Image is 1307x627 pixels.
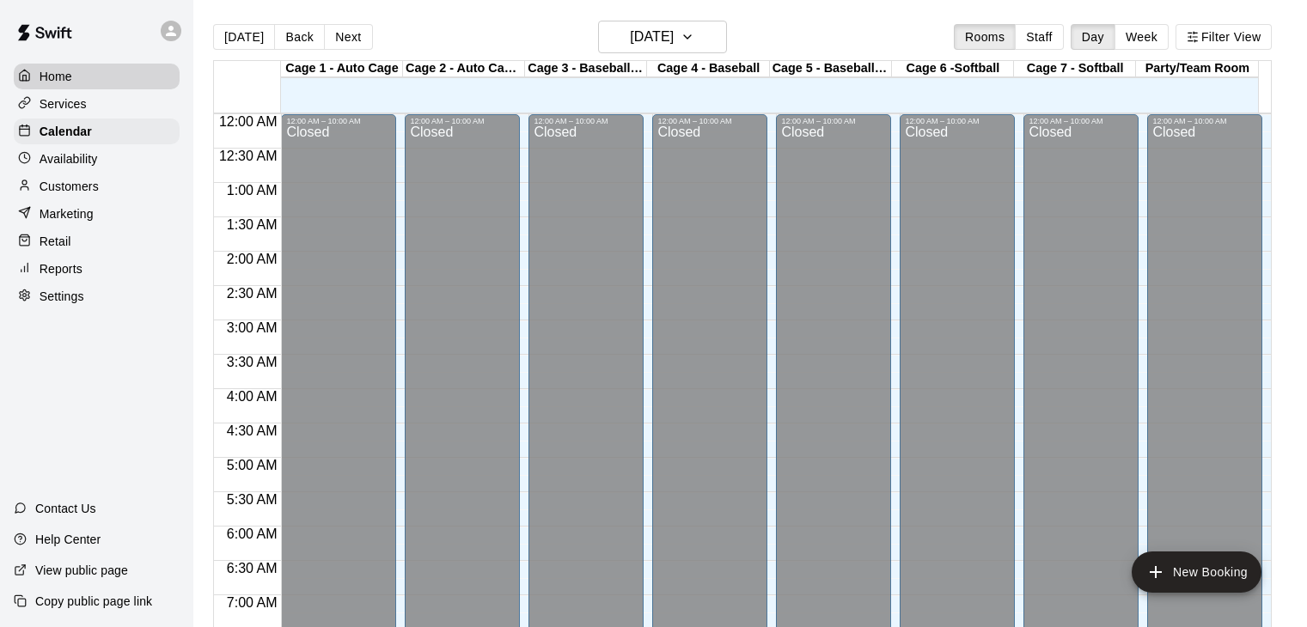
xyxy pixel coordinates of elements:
p: Services [40,95,87,113]
span: 2:30 AM [223,286,282,301]
button: Next [324,24,372,50]
button: [DATE] [213,24,275,50]
span: 1:00 AM [223,183,282,198]
a: Marketing [14,201,180,227]
div: 12:00 AM – 10:00 AM [1152,117,1257,125]
span: 4:00 AM [223,389,282,404]
p: Copy public page link [35,593,152,610]
p: Calendar [40,123,92,140]
p: Availability [40,150,98,167]
div: Cage 1 - Auto Cage [281,61,403,77]
button: Filter View [1176,24,1272,50]
div: 12:00 AM – 10:00 AM [534,117,638,125]
span: 5:00 AM [223,458,282,472]
span: 12:00 AM [215,114,282,129]
button: add [1132,551,1261,593]
a: Availability [14,146,180,172]
div: 12:00 AM – 10:00 AM [657,117,762,125]
div: Cage 2 - Auto Cage -Hit Trax [403,61,525,77]
h6: [DATE] [630,25,674,49]
a: Home [14,64,180,89]
div: Cage 7 - Softball [1014,61,1136,77]
div: 12:00 AM – 10:00 AM [905,117,1010,125]
p: Settings [40,288,84,305]
button: Week [1115,24,1169,50]
a: Reports [14,256,180,282]
span: 6:30 AM [223,561,282,575]
p: Customers [40,178,99,195]
button: Back [274,24,325,50]
p: View public page [35,562,128,579]
p: Home [40,68,72,85]
span: 4:30 AM [223,423,282,438]
a: Customers [14,173,180,199]
span: 2:00 AM [223,252,282,266]
button: Rooms [954,24,1016,50]
div: Party/Team Room [1136,61,1258,77]
div: 12:00 AM – 10:00 AM [410,117,515,125]
p: Marketing [40,205,94,222]
button: Day [1071,24,1115,50]
div: 12:00 AM – 10:00 AM [781,117,886,125]
p: Contact Us [35,500,96,517]
span: 6:00 AM [223,527,282,541]
a: Calendar [14,119,180,144]
p: Retail [40,233,71,250]
a: Retail [14,228,180,254]
a: Services [14,91,180,117]
div: Cage 5 - Baseball/Softball [770,61,892,77]
div: Cage 3 - Baseball/Hit Trax [525,61,647,77]
div: Cage 6 -Softball [892,61,1014,77]
p: Reports [40,260,82,277]
span: 3:00 AM [223,320,282,335]
span: 5:30 AM [223,492,282,507]
button: [DATE] [598,21,727,53]
span: 12:30 AM [215,149,282,163]
a: Settings [14,283,180,309]
span: 3:30 AM [223,355,282,369]
span: 7:00 AM [223,595,282,610]
div: 12:00 AM – 10:00 AM [286,117,391,125]
span: 1:30 AM [223,217,282,232]
p: Help Center [35,531,101,548]
div: 12:00 AM – 10:00 AM [1029,117,1133,125]
div: Cage 4 - Baseball [647,61,769,77]
button: Staff [1015,24,1064,50]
